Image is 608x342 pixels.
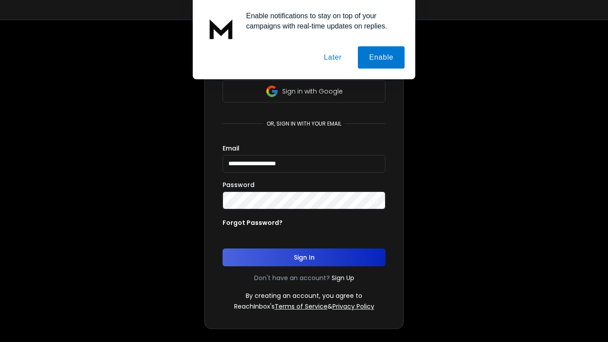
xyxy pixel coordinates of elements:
[223,218,283,227] p: Forgot Password?
[282,87,343,96] p: Sign in with Google
[312,46,353,69] button: Later
[239,11,405,31] div: Enable notifications to stay on top of your campaigns with real-time updates on replies.
[263,120,345,127] p: or, sign in with your email
[332,273,354,282] a: Sign Up
[223,80,385,102] button: Sign in with Google
[275,302,328,311] a: Terms of Service
[332,302,374,311] a: Privacy Policy
[203,11,239,46] img: notification icon
[223,145,239,151] label: Email
[254,273,330,282] p: Don't have an account?
[223,182,255,188] label: Password
[234,302,374,311] p: ReachInbox's &
[358,46,405,69] button: Enable
[223,248,385,266] button: Sign In
[246,291,362,300] p: By creating an account, you agree to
